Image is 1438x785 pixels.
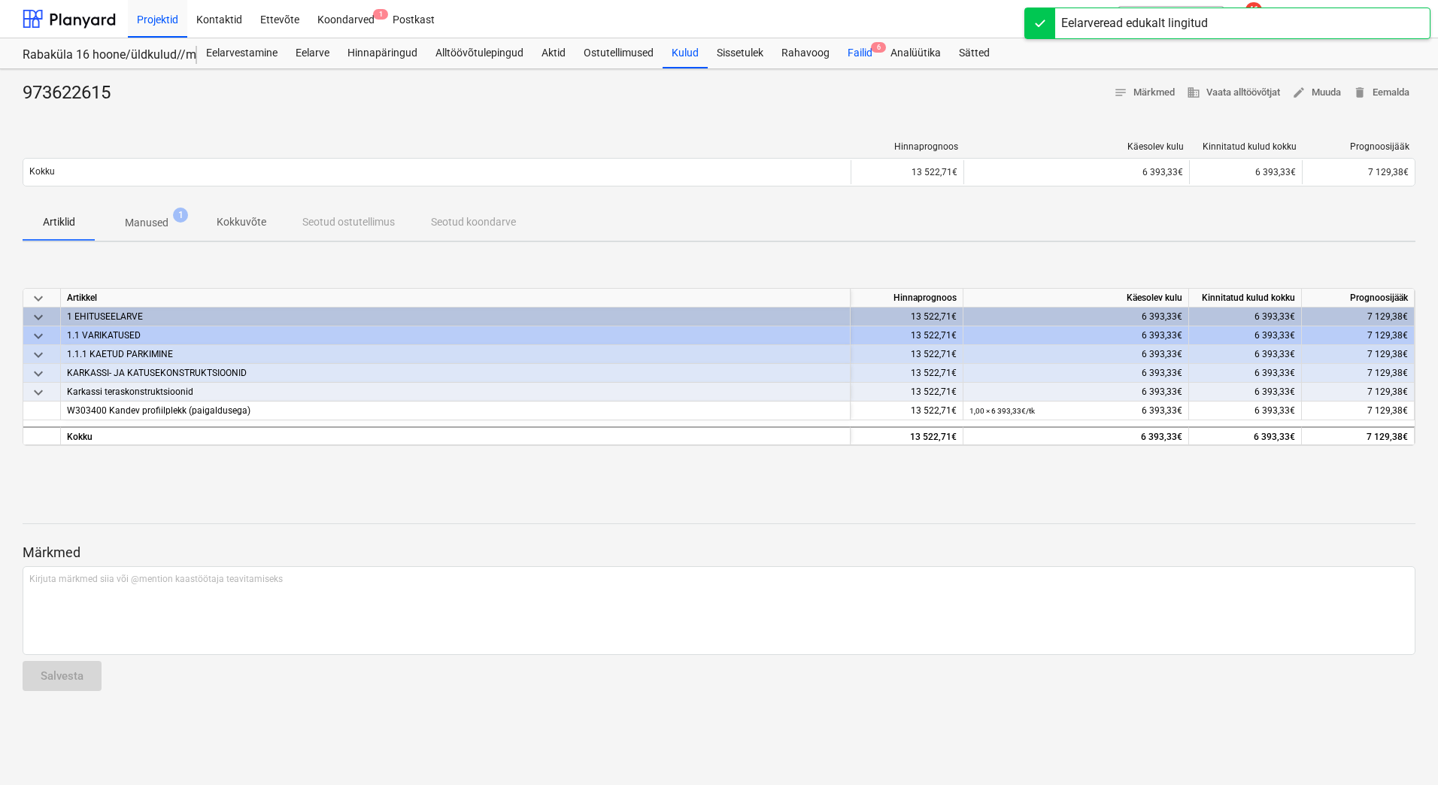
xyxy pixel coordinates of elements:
[67,345,844,363] div: 1.1.1 KAETUD PARKIMINE
[61,426,851,445] div: Kokku
[217,214,266,230] p: Kokkuvõte
[23,81,123,105] div: 973622615
[29,165,55,178] p: Kokku
[851,326,963,345] div: 13 522,71€
[1189,364,1302,383] div: 6 393,33€
[67,405,250,416] span: W303400 Kandev profiilplekk (paigaldusega)
[1254,405,1295,416] span: 6 393,33€
[1292,84,1341,102] span: Muuda
[1114,86,1127,99] span: notes
[1189,326,1302,345] div: 6 393,33€
[851,383,963,402] div: 13 522,71€
[851,160,963,184] div: 13 522,71€
[1189,383,1302,402] div: 6 393,33€
[969,326,1182,345] div: 6 393,33€
[1189,345,1302,364] div: 6 393,33€
[1292,86,1306,99] span: edit
[1189,289,1302,308] div: Kinnitatud kulud kokku
[29,327,47,345] span: keyboard_arrow_down
[197,38,287,68] a: Eelarvestamine
[1368,167,1409,177] span: 7 129,38€
[969,345,1182,364] div: 6 393,33€
[426,38,532,68] a: Alltöövõtulepingud
[1353,84,1409,102] span: Eemalda
[1302,364,1415,383] div: 7 129,38€
[29,346,47,364] span: keyboard_arrow_down
[23,47,179,63] div: Rabaküla 16 hoone/üldkulud//maatööd (2101952//2101953)
[851,345,963,364] div: 13 522,71€
[41,214,77,230] p: Artiklid
[23,544,1415,562] p: Märkmed
[287,38,338,68] a: Eelarve
[969,308,1182,326] div: 6 393,33€
[29,308,47,326] span: keyboard_arrow_down
[969,428,1182,447] div: 6 393,33€
[1114,84,1175,102] span: Märkmed
[1189,308,1302,326] div: 6 393,33€
[708,38,772,68] a: Sissetulek
[1302,345,1415,364] div: 7 129,38€
[851,308,963,326] div: 13 522,71€
[1108,81,1181,105] button: Märkmed
[1061,14,1208,32] div: Eelarveread edukalt lingitud
[67,326,844,344] div: 1.1 VARIKATUSED
[970,167,1183,177] div: 6 393,33€
[29,365,47,383] span: keyboard_arrow_down
[173,208,188,223] span: 1
[1187,86,1200,99] span: business
[857,141,958,152] div: Hinnaprognoos
[29,383,47,402] span: keyboard_arrow_down
[839,38,881,68] a: Failid6
[1302,426,1415,445] div: 7 129,38€
[1363,713,1438,785] iframe: Chat Widget
[61,289,851,308] div: Artikkel
[1309,141,1409,152] div: Prognoosijääk
[1353,86,1367,99] span: delete
[1286,81,1347,105] button: Muuda
[851,402,963,420] div: 13 522,71€
[1189,426,1302,445] div: 6 393,33€
[125,215,168,231] p: Manused
[575,38,663,68] a: Ostutellimused
[67,308,844,326] div: 1 EHITUSEELARVE
[1196,141,1297,152] div: Kinnitatud kulud kokku
[532,38,575,68] a: Aktid
[970,141,1184,152] div: Käesolev kulu
[67,383,844,401] div: Karkassi teraskonstruktsioonid
[1181,81,1286,105] button: Vaata alltöövõtjat
[851,364,963,383] div: 13 522,71€
[969,383,1182,402] div: 6 393,33€
[1189,160,1302,184] div: 6 393,33€
[1347,81,1415,105] button: Eemalda
[1187,84,1280,102] span: Vaata alltöövõtjat
[1302,289,1415,308] div: Prognoosijääk
[969,402,1182,420] div: 6 393,33€
[851,426,963,445] div: 13 522,71€
[839,38,881,68] div: Failid
[950,38,999,68] a: Sätted
[1302,383,1415,402] div: 7 129,38€
[1302,326,1415,345] div: 7 129,38€
[963,289,1189,308] div: Käesolev kulu
[338,38,426,68] a: Hinnapäringud
[1367,405,1408,416] span: 7 129,38€
[67,364,844,382] div: KARKASSI- JA KATUSEKONSTRUKTSIOONID
[851,289,963,308] div: Hinnaprognoos
[969,364,1182,383] div: 6 393,33€
[881,38,950,68] a: Analüütika
[663,38,708,68] a: Kulud
[772,38,839,68] a: Rahavoog
[969,407,1035,415] small: 1,00 × 6 393,33€ / tk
